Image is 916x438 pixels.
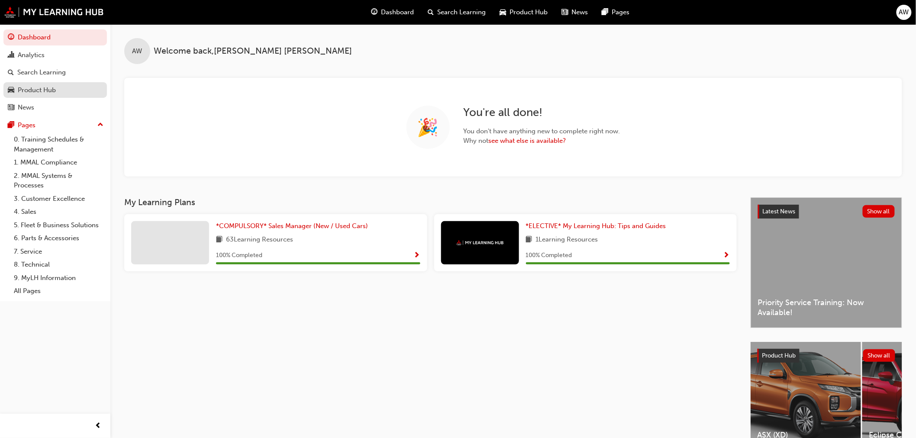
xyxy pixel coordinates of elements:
span: Latest News [763,208,796,215]
a: 7. Service [10,245,107,258]
button: Show all [863,205,895,218]
a: *ELECTIVE* My Learning Hub: Tips and Guides [526,221,670,231]
a: *COMPULSORY* Sales Manager (New / Used Cars) [216,221,371,231]
span: News [571,7,588,17]
a: 8. Technical [10,258,107,271]
a: search-iconSearch Learning [421,3,493,21]
button: Pages [3,117,107,133]
span: 100 % Completed [216,251,262,261]
button: DashboardAnalyticsSearch LearningProduct HubNews [3,28,107,117]
a: 3. Customer Excellence [10,192,107,206]
span: Search Learning [437,7,486,17]
a: Search Learning [3,64,107,81]
span: guage-icon [371,7,377,18]
span: 🎉 [417,122,439,132]
span: chart-icon [8,52,14,59]
a: Analytics [3,47,107,63]
a: 1. MMAL Compliance [10,156,107,169]
button: Show all [863,349,896,362]
a: pages-iconPages [595,3,636,21]
span: book-icon [216,235,223,245]
span: Show Progress [414,252,420,260]
span: Show Progress [723,252,730,260]
img: mmal [456,240,504,246]
a: 2. MMAL Systems & Processes [10,169,107,192]
span: news-icon [561,7,568,18]
a: 5. Fleet & Business Solutions [10,219,107,232]
div: News [18,103,34,113]
a: 4. Sales [10,205,107,219]
span: prev-icon [95,421,102,432]
a: All Pages [10,284,107,298]
div: Analytics [18,50,45,60]
a: news-iconNews [555,3,595,21]
a: see what else is available? [489,137,566,145]
img: mmal [4,6,104,18]
a: 0. Training Schedules & Management [10,133,107,156]
button: Show Progress [723,250,730,261]
span: *COMPULSORY* Sales Manager (New / Used Cars) [216,222,368,230]
a: Product HubShow all [758,349,895,363]
a: Latest NewsShow all [758,205,895,219]
a: Latest NewsShow allPriority Service Training: Now Available! [751,197,902,328]
span: car-icon [500,7,506,18]
span: Priority Service Training: Now Available! [758,298,895,317]
div: Product Hub [18,85,56,95]
span: You don ' t have anything new to complete right now. [464,126,620,136]
a: 9. MyLH Information [10,271,107,285]
a: Product Hub [3,82,107,98]
button: AW [897,5,912,20]
a: guage-iconDashboard [364,3,421,21]
span: guage-icon [8,34,14,42]
span: news-icon [8,104,14,112]
span: AW [899,7,909,17]
div: Search Learning [17,68,66,77]
span: AW [132,46,142,56]
span: book-icon [526,235,532,245]
span: Why not [464,136,620,146]
span: search-icon [8,69,14,77]
span: 63 Learning Resources [226,235,293,245]
span: 100 % Completed [526,251,572,261]
span: up-icon [97,119,103,131]
a: Dashboard [3,29,107,45]
span: Dashboard [381,7,414,17]
h3: My Learning Plans [124,197,737,207]
span: Product Hub [510,7,548,17]
span: car-icon [8,87,14,94]
button: Show Progress [414,250,420,261]
div: Pages [18,120,35,130]
span: *ELECTIVE* My Learning Hub: Tips and Guides [526,222,666,230]
span: Welcome back , [PERSON_NAME] [PERSON_NAME] [154,46,352,56]
span: 1 Learning Resources [536,235,598,245]
span: Product Hub [762,352,796,359]
span: Pages [612,7,629,17]
h2: You ' re all done! [464,106,620,119]
a: 6. Parts & Accessories [10,232,107,245]
span: pages-icon [8,122,14,129]
a: car-iconProduct Hub [493,3,555,21]
span: search-icon [428,7,434,18]
a: News [3,100,107,116]
span: pages-icon [602,7,608,18]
